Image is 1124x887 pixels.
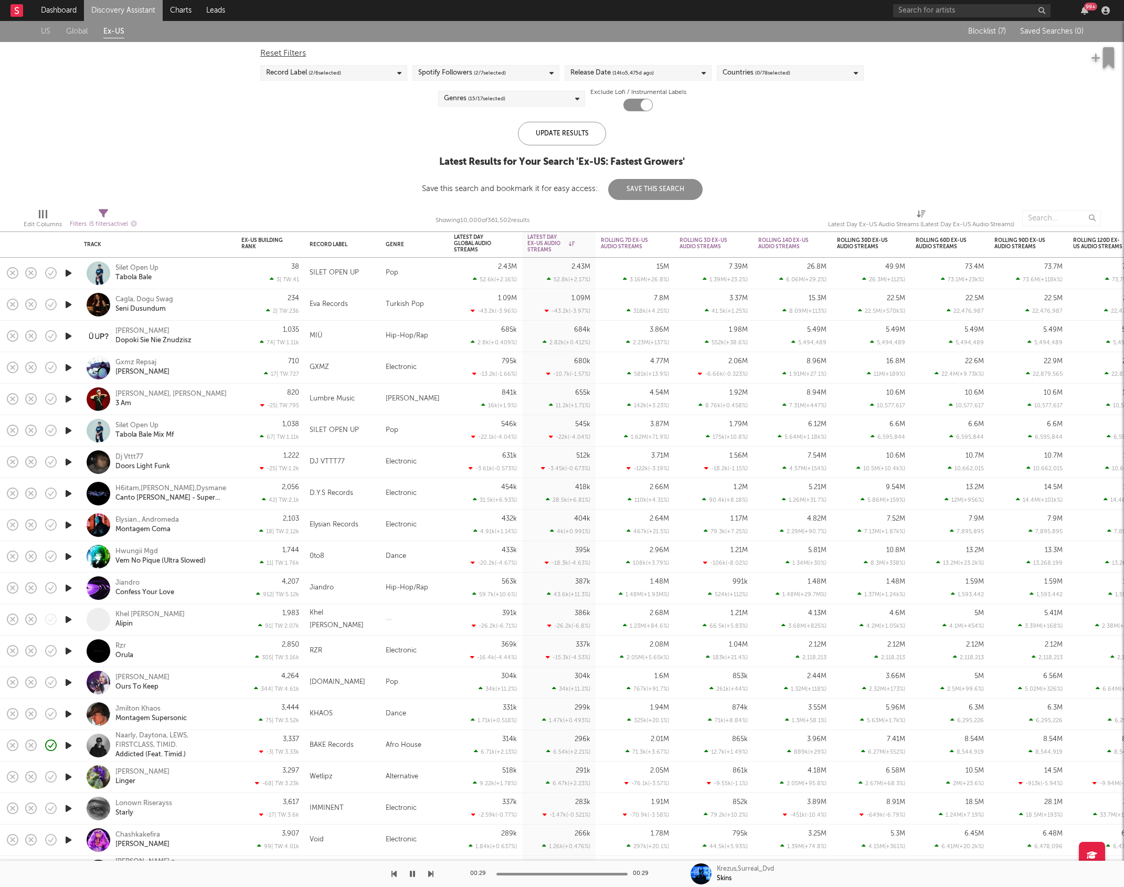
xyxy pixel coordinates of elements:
[115,336,192,345] div: Dopoki Sie Nie Znudzisz
[949,402,984,409] div: 10,577,617
[241,339,299,346] div: 74 | TW: 1.11k
[702,497,748,503] div: 90.4k ( +8.18 % )
[115,430,174,440] a: Tabola Bale Mix Mf
[870,402,905,409] div: 10,577,617
[115,399,131,408] div: 3 Am
[1026,371,1063,377] div: 22,879,565
[115,767,169,777] div: [PERSON_NAME]
[115,304,166,314] a: Seni Dusundum
[964,326,984,333] div: 5.49M
[418,67,506,79] div: Spotify Followers
[870,339,905,346] div: 5,494,489
[650,358,669,365] div: 4.77M
[698,402,748,409] div: 8.76k ( +0.458 % )
[612,67,654,79] span: ( 14 to 5,475 d ago)
[808,452,826,459] div: 7.54M
[241,434,299,440] div: 67 | TW: 1.11k
[115,452,143,462] div: Dj Vttt77
[115,673,169,682] a: [PERSON_NAME]
[310,267,359,279] div: SILET OPEN UP
[115,462,170,471] a: Doors Light Funk
[502,515,517,522] div: 432k
[886,452,905,459] div: 10.6M
[115,515,179,525] a: Elysian., Andromeda
[444,92,505,105] div: Genres
[310,298,348,311] div: Eva Records
[115,547,158,556] a: Hwungii Mgd
[380,510,449,541] div: Electronic
[885,263,905,270] div: 49.9M
[627,465,669,472] div: -122k ( -3.19 % )
[260,47,864,60] div: Reset Filters
[949,339,984,346] div: 5,494,489
[115,421,158,430] a: Silet Open Up
[115,610,185,619] div: Khel [PERSON_NAME]
[115,830,160,840] div: Chashkakefira
[728,358,748,365] div: 2.06M
[41,25,50,38] a: US
[703,276,748,283] div: 1.39M ( +23.2 % )
[966,295,984,302] div: 22.5M
[66,25,88,38] a: Global
[571,295,590,302] div: 1.09M
[310,393,355,405] div: Lumbre Music
[115,263,158,273] a: Silet Open Up
[627,402,669,409] div: 142k ( +3.23 % )
[808,421,826,428] div: 6.12M
[115,295,173,304] a: Cagla, Dogu Swag
[1044,295,1063,302] div: 22.5M
[965,263,984,270] div: 73.4M
[283,326,299,333] div: 1,035
[782,465,826,472] div: 4.57M ( +154 % )
[627,371,669,377] div: 581k ( +13.9 % )
[705,308,748,314] div: 41.5k ( +1.25 % )
[115,651,133,660] a: Orula
[782,402,826,409] div: 7.31M ( +447 % )
[283,515,299,522] div: 2,103
[1016,276,1063,283] div: 73.6M ( +118k % )
[624,434,669,440] div: 1.62M ( +71.9 % )
[115,484,226,493] a: H6itam,[PERSON_NAME],Dysmane
[856,465,905,472] div: 10.5M ( +10.4k % )
[650,326,669,333] div: 3.86M
[115,619,133,629] a: Alipin
[115,731,228,750] a: Naarly, Daytona, LEWS, FIRSTCLASS, TIMID.
[706,434,748,440] div: 175k ( +10.8 % )
[115,578,140,588] a: Jiandro
[380,447,449,478] div: Electronic
[380,352,449,384] div: Electronic
[1017,27,1084,36] button: Saved Searches (0)
[886,358,905,365] div: 16.8M
[734,484,748,491] div: 1.2M
[886,326,905,333] div: 5.49M
[651,452,669,459] div: 3.71M
[941,276,984,283] div: 73.1M ( +23k % )
[310,330,322,342] div: MIÜ
[949,434,984,440] div: 6,595,844
[858,308,905,314] div: 22.5M ( +570k % )
[729,389,748,396] div: 1.92M
[115,273,152,282] div: Tabola Bale
[380,384,449,415] div: [PERSON_NAME]
[698,371,748,377] div: -6.66k ( -0.323 % )
[1047,421,1063,428] div: 6.6M
[1084,3,1097,10] div: 99 +
[472,371,517,377] div: -13.2k ( -1.66 % )
[623,276,669,283] div: 3.16M ( +26.8 % )
[309,67,341,79] span: ( 2 / 6 selected)
[241,465,299,472] div: -25 | TW: 1.2k
[115,588,174,597] div: Confess Your Love
[1044,358,1063,365] div: 22.9M
[115,777,135,786] a: Linger
[310,456,345,468] div: DJ VTTT77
